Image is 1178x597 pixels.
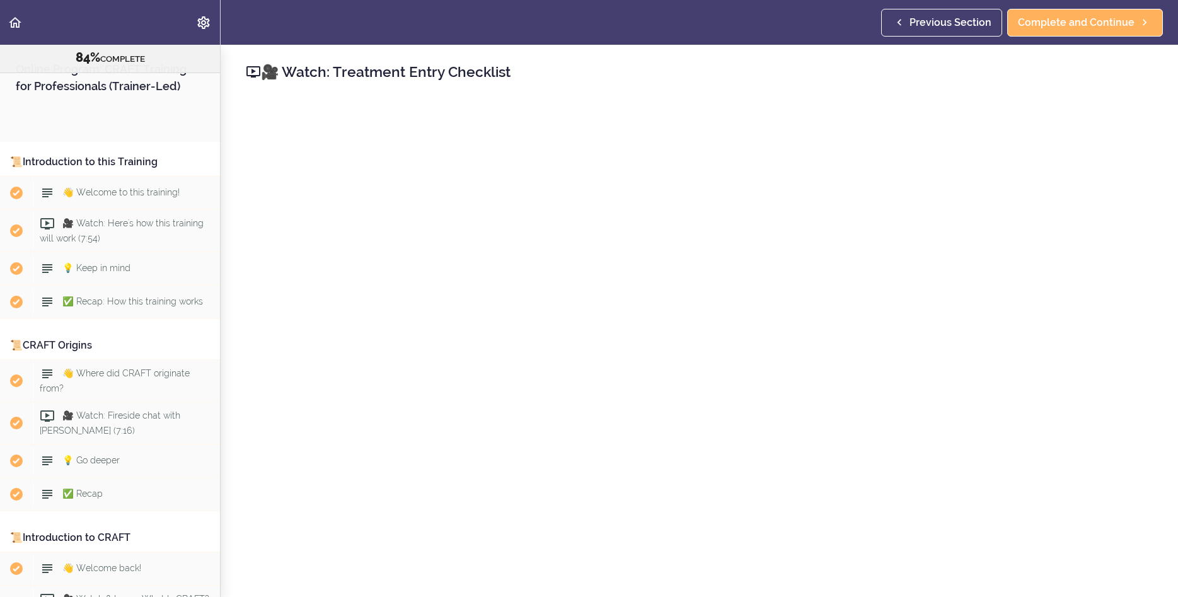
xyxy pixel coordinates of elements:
span: 💡 Keep in mind [62,263,130,273]
span: ✅ Recap: How this training works [62,296,203,306]
span: ✅ Recap [62,489,103,499]
span: 🎥 Watch: Here's how this training will work (7:54) [40,218,204,243]
span: 🎥 Watch: Fireside chat with [PERSON_NAME] (7:16) [40,410,180,435]
span: Previous Section [909,15,991,30]
h2: 🎥 Watch: Treatment Entry Checklist [246,61,1153,83]
div: COMPLETE [16,50,204,66]
svg: Back to course curriculum [8,15,23,30]
span: 👋 Welcome back! [62,563,141,573]
span: 👋 Where did CRAFT originate from? [40,368,190,393]
svg: Settings Menu [196,15,211,30]
span: 👋 Welcome to this training! [62,187,180,197]
a: Complete and Continue [1007,9,1163,37]
span: 84% [76,50,100,65]
span: 💡 Go deeper [62,455,120,465]
span: Complete and Continue [1018,15,1135,30]
a: Previous Section [881,9,1002,37]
